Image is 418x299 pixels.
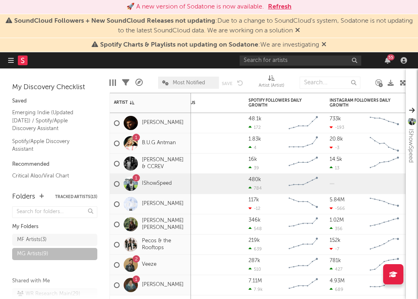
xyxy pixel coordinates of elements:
a: [PERSON_NAME] & CCREV [142,157,187,171]
svg: Chart title [366,113,403,133]
span: Most Notified [173,80,205,85]
a: Spotify/Apple Discovery Assistant [12,137,89,154]
div: Edit Columns [109,73,116,93]
a: MF Artists(3) [12,234,97,246]
svg: Chart title [285,174,322,194]
div: 🚀 A new version of Sodatone is now available. [126,2,264,12]
div: My Folders [12,222,97,232]
div: 427 [330,267,343,272]
div: -193 [330,125,344,130]
div: Artist (Artist) [259,73,284,93]
div: 16k [249,157,257,162]
span: SoundCloud Followers + New SoundCloud Releases not updating [14,18,215,24]
div: My Discovery Checklist [12,83,97,92]
span: : We are investigating [100,42,319,48]
div: 13 [330,165,339,171]
button: Tracked Artists(13) [55,195,97,199]
div: 510 [249,267,261,272]
button: Refresh [268,2,292,12]
div: 287k [249,258,260,263]
div: Instagram Followers Daily Growth [330,98,390,108]
button: Save [222,81,232,86]
div: 781k [330,258,341,263]
div: 117k [249,197,259,203]
a: [PERSON_NAME] [142,120,184,126]
span: Spotify Charts & Playlists not updating on Sodatone [100,42,258,48]
a: Emerging Indie (Updated [DATE]) / Spotify/Apple Discovery Assistant [12,108,89,133]
div: 7.9k [249,287,263,292]
div: 219k [249,238,260,243]
div: 784 [249,186,262,191]
input: Search for folders... [12,206,97,218]
div: 48.1k [249,116,262,122]
svg: Chart title [366,235,403,255]
a: [PERSON_NAME] [142,282,184,288]
input: Search for artists [240,56,361,66]
div: -12 [249,206,260,211]
div: -566 [330,206,345,211]
div: WR Research Main ( 29 ) [17,289,80,299]
div: Shared with Me [12,276,97,286]
span: Dismiss [322,42,326,48]
div: Legal Status [167,100,220,105]
div: Artist (Artist) [259,81,284,91]
svg: Chart title [285,275,322,295]
svg: Chart title [366,255,403,275]
a: MG Artists(9) [12,248,97,260]
svg: Chart title [285,235,322,255]
div: MF Artists ( 3 ) [17,235,47,245]
span: : Due to a change to SoundCloud's system, Sodatone is not updating to the latest SoundCloud data.... [14,18,413,34]
input: Search... [300,77,360,89]
span: Dismiss [295,28,300,34]
div: 689 [330,287,343,292]
svg: Chart title [285,255,322,275]
div: 1.02M [330,218,344,223]
div: 7.11M [249,278,262,284]
div: MG Artists ( 9 ) [17,249,48,259]
div: A&R Pipeline [135,73,143,93]
div: Folders [12,192,35,202]
a: Critical Algo/Viral Chart [12,171,89,180]
a: [PERSON_NAME] [PERSON_NAME] [142,218,187,231]
div: 639 [249,246,262,252]
button: 55 [385,57,390,64]
div: -7 [330,246,339,252]
svg: Chart title [285,154,322,174]
svg: Chart title [366,154,403,174]
svg: Chart title [366,275,403,295]
svg: Chart title [285,113,322,133]
div: 4.93M [330,278,345,284]
div: 356 [330,226,343,231]
div: IShowSpeed [406,129,416,163]
svg: Chart title [285,133,322,154]
div: 172 [249,125,261,130]
a: B.U.G Antman [142,140,176,147]
div: Spotify Followers Daily Growth [249,98,309,108]
div: 480k [249,177,261,182]
div: 4 [249,145,257,150]
div: Saved [12,96,97,106]
button: Undo the changes to the current view. [237,79,243,86]
div: 5.84M [330,197,345,203]
a: IShowSpeed [142,180,172,187]
svg: Chart title [366,194,403,214]
div: 1.83k [249,137,261,142]
div: 20.8k [330,137,343,142]
div: 55 [387,54,394,60]
a: Veeze [142,261,156,268]
div: Filters [122,73,129,93]
div: 733k [330,116,341,122]
div: 152k [330,238,341,243]
div: Artist [114,100,175,105]
svg: Chart title [366,133,403,154]
div: 346k [249,218,261,223]
div: -3 [330,145,339,150]
a: Pecos & the Rooftops [142,238,187,252]
div: 39 [249,165,259,171]
svg: Chart title [285,214,322,235]
div: 548 [249,226,262,231]
div: Recommended [12,160,97,169]
svg: Chart title [366,214,403,235]
a: [PERSON_NAME] [142,201,184,207]
svg: Chart title [285,194,322,214]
